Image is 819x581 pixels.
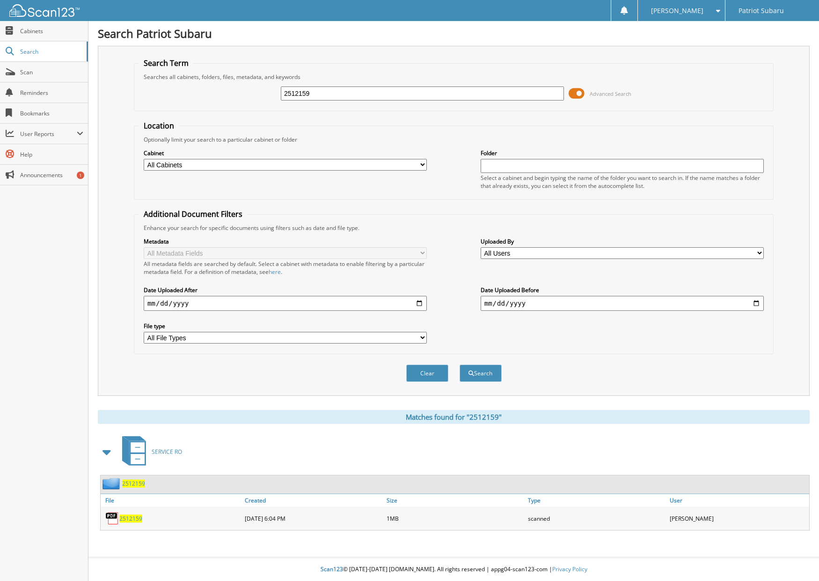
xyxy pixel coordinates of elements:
[772,536,819,581] iframe: Chat Widget
[105,511,119,525] img: PDF.png
[77,172,84,179] div: 1
[651,8,703,14] span: [PERSON_NAME]
[481,174,764,190] div: Select a cabinet and begin typing the name of the folder you want to search in. If the name match...
[526,509,667,528] div: scanned
[20,89,83,97] span: Reminders
[242,509,384,528] div: [DATE] 6:04 PM
[460,365,502,382] button: Search
[321,565,343,573] span: Scan123
[144,260,427,276] div: All metadata fields are searched by default. Select a cabinet with metadata to enable filtering b...
[119,515,142,523] a: 2512159
[481,296,764,311] input: end
[406,365,448,382] button: Clear
[144,286,427,294] label: Date Uploaded After
[667,494,809,507] a: User
[102,478,122,489] img: folder2.png
[481,286,764,294] label: Date Uploaded Before
[20,27,83,35] span: Cabinets
[552,565,587,573] a: Privacy Policy
[481,149,764,157] label: Folder
[117,433,182,470] a: SERVICE RO
[139,73,768,81] div: Searches all cabinets, folders, files, metadata, and keywords
[20,130,77,138] span: User Reports
[526,494,667,507] a: Type
[9,4,80,17] img: scan123-logo-white.svg
[139,224,768,232] div: Enhance your search for specific documents using filters such as date and file type.
[590,90,631,97] span: Advanced Search
[481,237,764,245] label: Uploaded By
[101,494,242,507] a: File
[122,480,145,488] a: 2512159
[98,410,810,424] div: Matches found for "2512159"
[20,48,82,56] span: Search
[667,509,809,528] div: [PERSON_NAME]
[384,509,526,528] div: 1MB
[144,149,427,157] label: Cabinet
[242,494,384,507] a: Created
[20,171,83,179] span: Announcements
[269,268,281,276] a: here
[144,237,427,245] label: Metadata
[139,136,768,143] div: Optionally limit your search to a particular cabinet or folder
[98,26,810,41] h1: Search Patriot Subaru
[139,121,179,131] legend: Location
[144,296,427,311] input: start
[88,558,819,581] div: © [DATE]-[DATE] [DOMAIN_NAME]. All rights reserved | appg04-scan123-com |
[20,68,83,76] span: Scan
[139,209,247,219] legend: Additional Document Filters
[139,58,193,68] legend: Search Term
[152,448,182,456] span: SERVICE RO
[20,151,83,158] span: Help
[144,322,427,330] label: File type
[739,8,784,14] span: Patriot Subaru
[384,494,526,507] a: Size
[20,109,83,117] span: Bookmarks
